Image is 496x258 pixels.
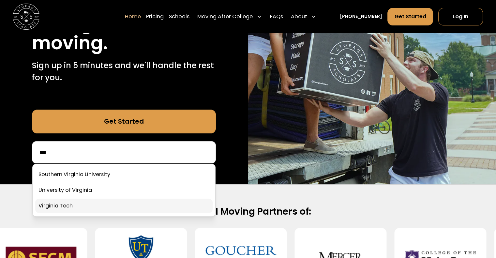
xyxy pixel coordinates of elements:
[195,7,264,25] div: Moving After College
[13,3,39,30] img: Storage Scholars main logo
[291,12,307,20] div: About
[387,8,433,25] a: Get Started
[125,7,141,25] a: Home
[288,7,319,25] div: About
[340,13,382,20] a: [PHONE_NUMBER]
[270,7,283,25] a: FAQs
[38,205,458,218] h2: Official Moving Partners of:
[32,110,216,133] a: Get Started
[169,7,189,25] a: Schools
[146,7,164,25] a: Pricing
[197,12,253,20] div: Moving After College
[438,8,483,25] a: Log In
[32,60,216,83] p: Sign up in 5 minutes and we'll handle the rest for you.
